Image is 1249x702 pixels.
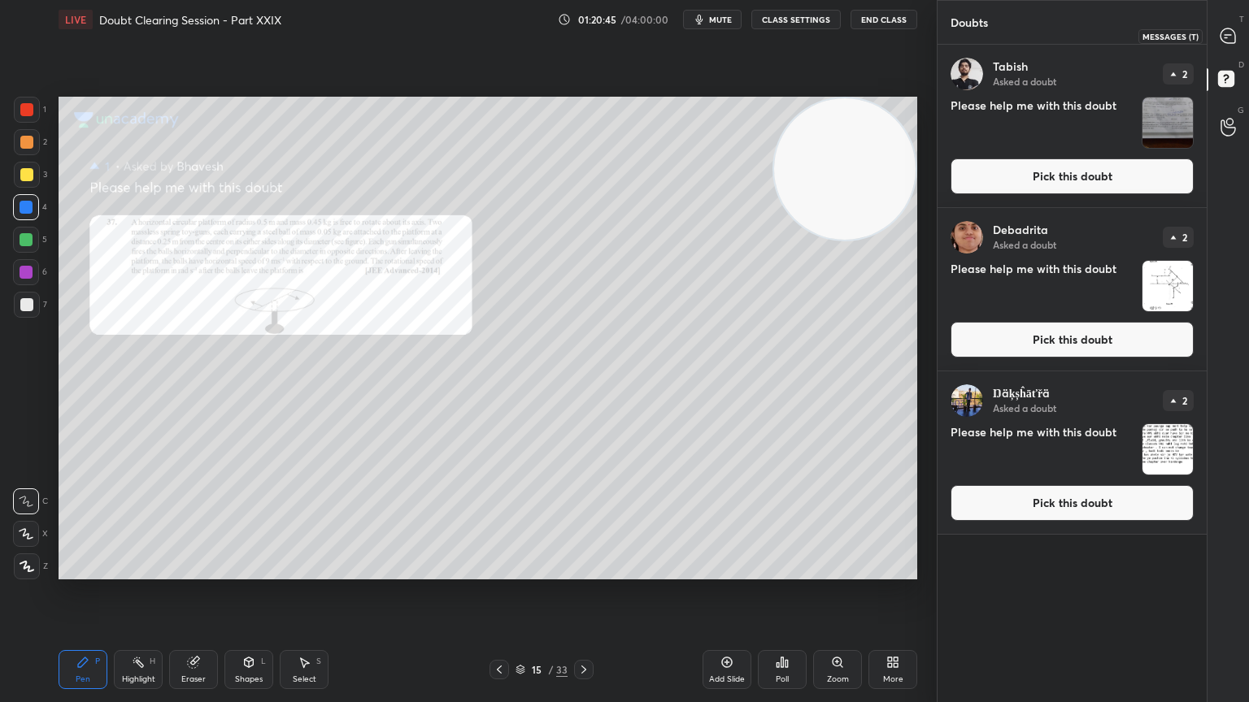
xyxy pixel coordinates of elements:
p: Ŋäķșĥāťřä [993,387,1050,400]
div: 2 [14,129,47,155]
img: 2010822a88914504a731bbe679d6004c.jpg [951,58,983,90]
div: LIVE [59,10,93,29]
span: mute [709,14,732,25]
div: C [13,488,48,514]
div: 5 [13,227,47,253]
div: 4 [13,194,47,220]
div: / [548,665,553,674]
p: T [1239,13,1244,25]
div: Zoom [827,675,849,683]
div: Poll [776,675,789,683]
h4: Please help me with this doubt [951,97,1135,149]
h4: Doubt Clearing Session - Part XXIX [99,12,281,28]
img: 060103c3c48041848ec3e0e56f6c90e0.jpg [951,221,983,253]
p: Debadrita [993,223,1048,236]
p: Asked a doubt [993,401,1056,414]
div: X [13,521,48,547]
div: 7 [14,292,47,318]
h4: Please help me with this doubt [951,423,1135,475]
button: End Class [851,10,917,29]
div: 1 [14,97,46,123]
div: Shapes [235,675,263,683]
p: Asked a doubt [993,238,1056,251]
div: Messages (T) [1138,29,1203,44]
img: 17595522533S3AHC.png [1142,424,1193,474]
p: D [1238,58,1244,71]
button: Pick this doubt [951,322,1194,357]
img: 1759552729WFGX2H.JPEG [1142,97,1193,148]
p: 2 [1182,69,1187,79]
p: 2 [1182,396,1187,405]
div: Select [293,675,316,683]
div: 6 [13,259,47,285]
div: P [95,657,100,665]
p: Tabish [993,60,1028,73]
div: H [150,657,155,665]
div: More [883,675,903,683]
div: Z [14,553,48,579]
h4: Please help me with this doubt [951,260,1135,312]
p: 2 [1182,232,1187,242]
div: S [316,657,321,665]
img: 5f3545e872cc45bf866e4d851b7bf3a7.png [951,384,983,417]
div: Add Slide [709,675,745,683]
p: Doubts [938,1,1001,44]
button: Pick this doubt [951,158,1194,194]
div: grid [938,45,1207,702]
div: Eraser [181,675,206,683]
img: 1759552691LTNNNA.JPEG [1142,261,1193,311]
div: 33 [556,662,568,677]
div: Pen [76,675,90,683]
div: 15 [529,665,545,674]
button: mute [683,10,742,29]
p: G [1238,104,1244,116]
div: L [261,657,266,665]
div: Highlight [122,675,155,683]
div: 3 [14,162,47,188]
button: Pick this doubt [951,485,1194,521]
p: Asked a doubt [993,75,1056,88]
button: CLASS SETTINGS [751,10,841,29]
